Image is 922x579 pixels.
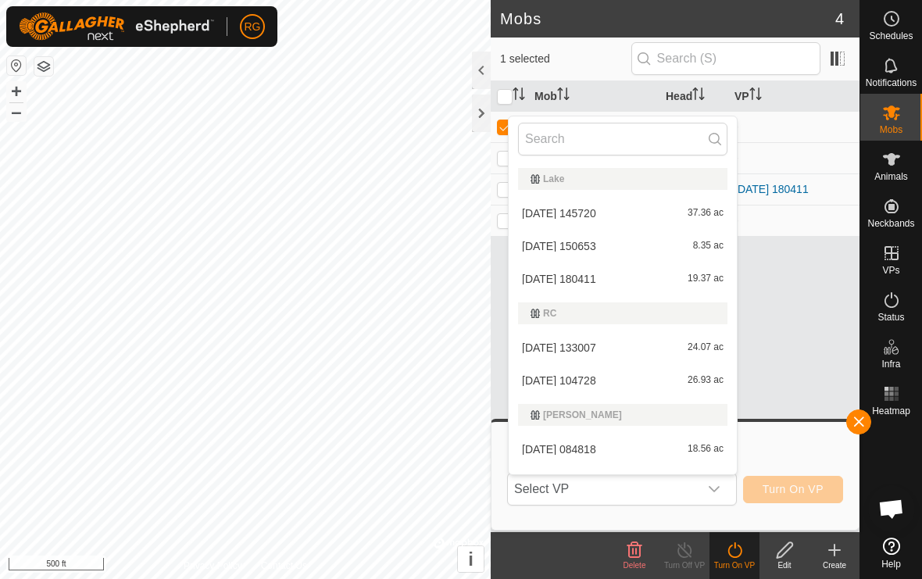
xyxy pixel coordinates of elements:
[531,309,715,318] div: RC
[867,219,914,228] span: Neckbands
[881,359,900,369] span: Infra
[245,19,261,35] span: RG
[872,406,910,416] span: Heatmap
[522,208,596,219] span: [DATE] 145720
[522,375,596,386] span: [DATE] 104728
[881,559,901,569] span: Help
[734,183,809,195] a: [DATE] 180411
[531,174,715,184] div: Lake
[728,111,859,142] td: -
[531,410,715,420] div: [PERSON_NAME]
[866,78,917,88] span: Notifications
[509,332,737,363] li: 2025-06-09 133007
[659,559,709,571] div: Turn Off VP
[688,375,724,386] span: 26.93 ac
[749,90,762,102] p-sorticon: Activate to sort
[699,474,730,505] div: dropdown trigger
[522,273,596,284] span: [DATE] 180411
[261,559,307,573] a: Contact Us
[184,559,242,573] a: Privacy Policy
[7,56,26,75] button: Reset Map
[458,546,484,572] button: i
[743,476,843,503] button: Turn On VP
[522,241,596,252] span: [DATE] 150653
[868,485,915,532] a: Open chat
[509,365,737,396] li: 2025-08-18 104728
[624,561,646,570] span: Delete
[688,273,724,284] span: 19.37 ac
[500,51,631,67] span: 1 selected
[557,90,570,102] p-sorticon: Activate to sort
[835,7,844,30] span: 4
[518,123,727,155] input: Search
[763,483,824,495] span: Turn On VP
[7,102,26,121] button: –
[513,90,525,102] p-sorticon: Activate to sort
[468,549,474,570] span: i
[509,466,737,498] li: 2025-09-01 131710
[759,559,809,571] div: Edit
[7,82,26,101] button: +
[728,205,859,236] td: -
[522,342,596,353] span: [DATE] 133007
[877,313,904,322] span: Status
[688,444,724,455] span: 18.56 ac
[659,81,728,112] th: Head
[860,531,922,575] a: Help
[809,559,859,571] div: Create
[688,208,724,219] span: 37.36 ac
[882,266,899,275] span: VPs
[631,42,820,75] input: Search (S)
[508,474,699,505] span: Select VP
[728,142,859,173] td: -
[688,342,724,353] span: 24.07 ac
[709,559,759,571] div: Turn On VP
[500,9,835,28] h2: Mobs
[728,81,859,112] th: VP
[509,198,737,229] li: 2025-08-04 145720
[509,231,737,262] li: 2025-08-04 150653
[509,263,737,295] li: 2025-08-20 180411
[509,162,737,498] ul: Option List
[693,241,724,252] span: 8.35 ac
[19,13,214,41] img: Gallagher Logo
[692,90,705,102] p-sorticon: Activate to sort
[522,444,596,455] span: [DATE] 084818
[34,57,53,76] button: Map Layers
[869,31,913,41] span: Schedules
[880,125,902,134] span: Mobs
[874,172,908,181] span: Animals
[528,81,659,112] th: Mob
[509,434,737,465] li: 2025-08-02 084818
